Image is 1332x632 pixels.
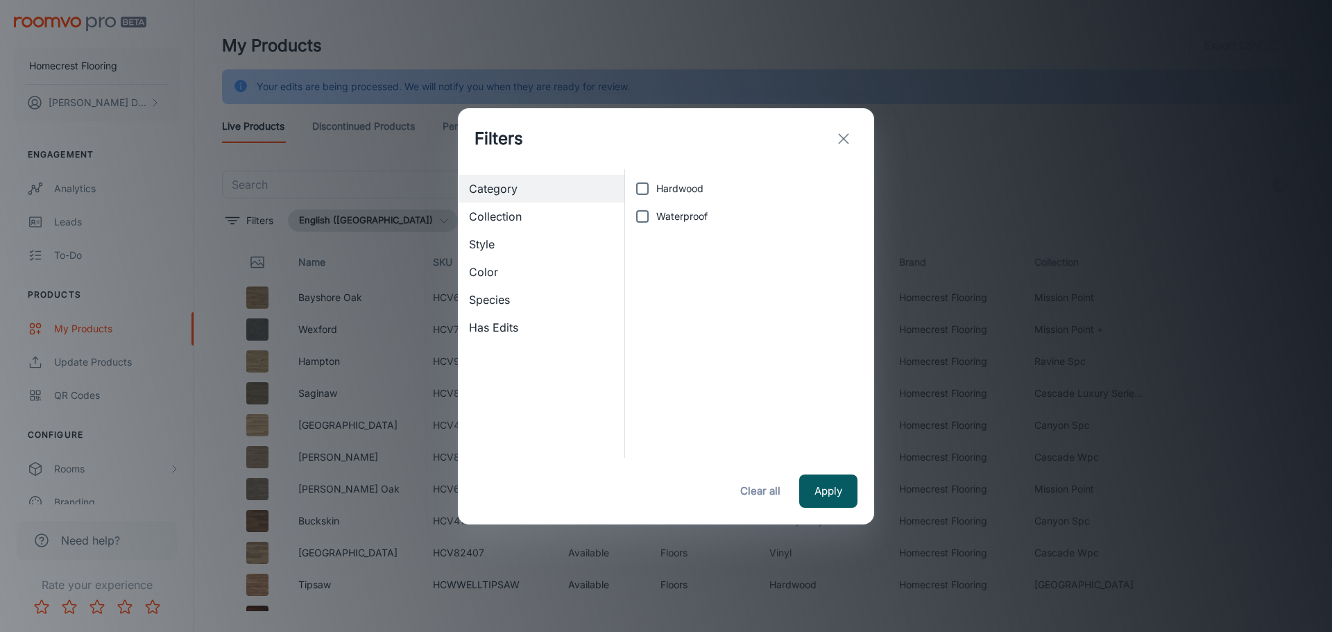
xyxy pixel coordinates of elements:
[469,236,613,253] span: Style
[469,291,613,308] span: Species
[469,180,613,197] span: Category
[458,175,624,203] div: Category
[475,126,523,151] h1: Filters
[656,209,708,224] span: Waterproof
[458,203,624,230] div: Collection
[733,475,788,508] button: Clear all
[469,319,613,336] span: Has Edits
[458,230,624,258] div: Style
[458,286,624,314] div: Species
[469,264,613,280] span: Color
[458,314,624,341] div: Has Edits
[469,208,613,225] span: Collection
[830,125,857,153] button: exit
[656,181,703,196] span: Hardwood
[458,258,624,286] div: Color
[799,475,857,508] button: Apply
